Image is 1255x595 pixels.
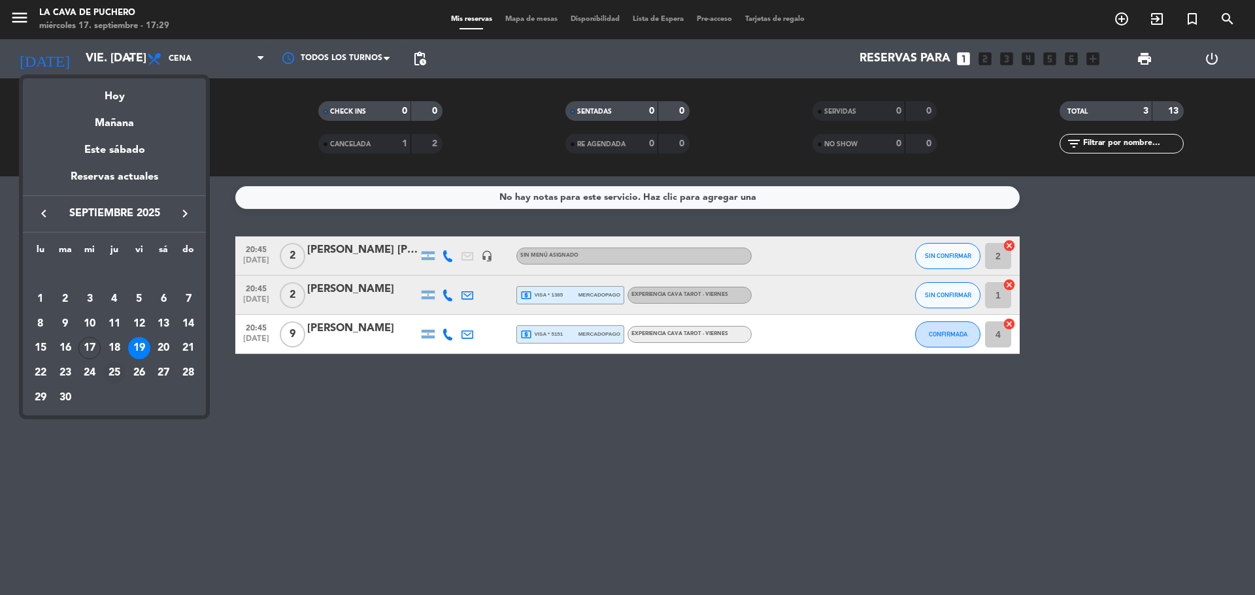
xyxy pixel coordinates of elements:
[128,362,150,384] div: 26
[29,313,52,335] div: 8
[176,287,201,312] td: 7 de septiembre de 2025
[152,362,175,384] div: 27
[23,78,206,105] div: Hoy
[32,205,56,222] button: keyboard_arrow_left
[103,337,125,359] div: 18
[127,361,152,385] td: 26 de septiembre de 2025
[152,337,175,359] div: 20
[77,287,102,312] td: 3 de septiembre de 2025
[29,362,52,384] div: 22
[78,362,101,384] div: 24
[176,361,201,385] td: 28 de septiembre de 2025
[53,336,78,361] td: 16 de septiembre de 2025
[53,385,78,410] td: 30 de septiembre de 2025
[28,385,53,410] td: 29 de septiembre de 2025
[53,287,78,312] td: 2 de septiembre de 2025
[102,336,127,361] td: 18 de septiembre de 2025
[23,169,206,195] div: Reservas actuales
[152,288,175,310] div: 6
[54,387,76,409] div: 30
[177,313,199,335] div: 14
[127,287,152,312] td: 5 de septiembre de 2025
[77,242,102,263] th: miércoles
[152,242,176,263] th: sábado
[53,361,78,385] td: 23 de septiembre de 2025
[127,242,152,263] th: viernes
[53,242,78,263] th: martes
[102,312,127,336] td: 11 de septiembre de 2025
[102,242,127,263] th: jueves
[54,362,76,384] div: 23
[28,242,53,263] th: lunes
[128,313,150,335] div: 12
[152,312,176,336] td: 13 de septiembre de 2025
[102,287,127,312] td: 4 de septiembre de 2025
[54,313,76,335] div: 9
[77,312,102,336] td: 10 de septiembre de 2025
[152,287,176,312] td: 6 de septiembre de 2025
[176,336,201,361] td: 21 de septiembre de 2025
[128,337,150,359] div: 19
[103,313,125,335] div: 11
[127,336,152,361] td: 19 de septiembre de 2025
[173,205,197,222] button: keyboard_arrow_right
[23,132,206,169] div: Este sábado
[77,361,102,385] td: 24 de septiembre de 2025
[177,362,199,384] div: 28
[28,312,53,336] td: 8 de septiembre de 2025
[78,288,101,310] div: 3
[176,312,201,336] td: 14 de septiembre de 2025
[152,313,175,335] div: 13
[28,287,53,312] td: 1 de septiembre de 2025
[102,361,127,385] td: 25 de septiembre de 2025
[29,387,52,409] div: 29
[36,206,52,221] i: keyboard_arrow_left
[78,313,101,335] div: 10
[177,288,199,310] div: 7
[152,336,176,361] td: 20 de septiembre de 2025
[177,337,199,359] div: 21
[103,362,125,384] div: 25
[128,288,150,310] div: 5
[78,337,101,359] div: 17
[54,337,76,359] div: 16
[28,336,53,361] td: 15 de septiembre de 2025
[28,361,53,385] td: 22 de septiembre de 2025
[152,361,176,385] td: 27 de septiembre de 2025
[29,337,52,359] div: 15
[54,288,76,310] div: 2
[77,336,102,361] td: 17 de septiembre de 2025
[177,206,193,221] i: keyboard_arrow_right
[56,205,173,222] span: septiembre 2025
[29,288,52,310] div: 1
[103,288,125,310] div: 4
[28,262,201,287] td: SEP.
[176,242,201,263] th: domingo
[127,312,152,336] td: 12 de septiembre de 2025
[53,312,78,336] td: 9 de septiembre de 2025
[23,105,206,132] div: Mañana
